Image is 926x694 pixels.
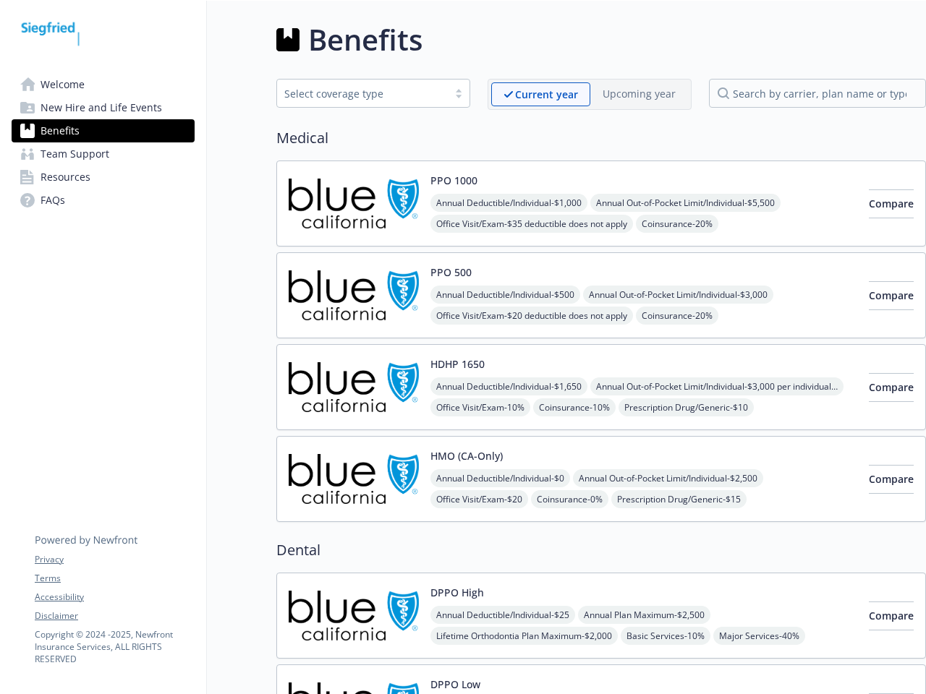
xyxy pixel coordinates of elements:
[430,286,580,304] span: Annual Deductible/Individual - $500
[430,398,530,416] span: Office Visit/Exam - 10%
[35,591,194,604] a: Accessibility
[430,606,575,624] span: Annual Deductible/Individual - $25
[289,448,419,510] img: Blue Shield of California carrier logo
[869,601,914,630] button: Compare
[276,127,926,149] h2: Medical
[430,677,480,692] button: DPPO Low
[869,288,914,302] span: Compare
[35,609,194,622] a: Disclaimer
[869,472,914,486] span: Compare
[430,173,477,188] button: PPO 1000
[41,142,109,166] span: Team Support
[12,142,195,166] a: Team Support
[869,373,914,402] button: Compare
[869,189,914,218] button: Compare
[430,627,618,645] span: Lifetime Orthodontia Plan Maximum - $2,000
[611,490,747,508] span: Prescription Drug/Generic - $15
[603,86,676,101] p: Upcoming year
[636,307,718,325] span: Coinsurance - 20%
[289,356,419,418] img: Blue Shield of California carrier logo
[289,173,419,234] img: Blue Shield of California carrier logo
[590,377,844,395] span: Annual Out-of-Pocket Limit/Individual - $3,000 per individual / $3,500 per family member
[35,572,194,585] a: Terms
[621,627,710,645] span: Basic Services - 10%
[41,73,85,96] span: Welcome
[12,166,195,189] a: Resources
[41,189,65,212] span: FAQs
[709,79,926,108] input: search by carrier, plan name or type
[12,189,195,212] a: FAQs
[590,82,688,106] span: Upcoming year
[12,73,195,96] a: Welcome
[430,469,570,487] span: Annual Deductible/Individual - $0
[430,356,485,372] button: HDHP 1650
[869,380,914,394] span: Compare
[12,119,195,142] a: Benefits
[713,627,805,645] span: Major Services - 40%
[533,398,616,416] span: Coinsurance - 10%
[430,307,633,325] span: Office Visit/Exam - $20 deductible does not apply
[35,553,194,566] a: Privacy
[578,606,710,624] span: Annual Plan Maximum - $2,500
[276,539,926,561] h2: Dental
[515,87,578,102] p: Current year
[590,194,781,212] span: Annual Out-of-Pocket Limit/Individual - $5,500
[41,119,80,142] span: Benefits
[869,281,914,310] button: Compare
[869,609,914,622] span: Compare
[284,86,441,101] div: Select coverage type
[430,194,587,212] span: Annual Deductible/Individual - $1,000
[583,286,773,304] span: Annual Out-of-Pocket Limit/Individual - $3,000
[430,215,633,233] span: Office Visit/Exam - $35 deductible does not apply
[430,585,484,600] button: DPPO High
[35,628,194,665] p: Copyright © 2024 - 2025 , Newfront Insurance Services, ALL RIGHTS RESERVED
[430,448,503,463] button: HMO (CA-Only)
[289,265,419,326] img: Blue Shield of California carrier logo
[531,490,608,508] span: Coinsurance - 0%
[573,469,763,487] span: Annual Out-of-Pocket Limit/Individual - $2,500
[869,197,914,210] span: Compare
[430,265,472,280] button: PPO 500
[289,585,419,646] img: Blue Shield of California carrier logo
[619,398,754,416] span: Prescription Drug/Generic - $10
[41,96,162,119] span: New Hire and Life Events
[636,215,718,233] span: Coinsurance - 20%
[12,96,195,119] a: New Hire and Life Events
[308,18,422,61] h1: Benefits
[430,490,528,508] span: Office Visit/Exam - $20
[430,377,587,395] span: Annual Deductible/Individual - $1,650
[869,465,914,494] button: Compare
[41,166,90,189] span: Resources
